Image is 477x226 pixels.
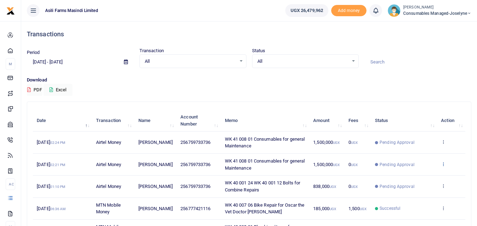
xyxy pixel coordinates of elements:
span: Airtel Money [96,140,121,145]
span: Pending Approval [380,139,415,146]
span: WK 41 008 01 Consumables for general Maintenance [225,158,305,171]
span: 256777421116 [180,206,210,211]
input: select period [27,56,118,68]
th: Memo: activate to sort column ascending [221,110,309,132]
span: [PERSON_NAME] [138,140,173,145]
span: 0 [348,184,358,189]
span: [PERSON_NAME] [138,162,173,167]
span: 185,000 [313,206,336,211]
button: PDF [27,84,42,96]
th: Status: activate to sort column ascending [371,110,437,132]
a: UGX 26,479,962 [285,4,328,17]
small: 02:21 PM [50,163,66,167]
label: Status [252,47,266,54]
small: 01:10 PM [50,185,66,189]
th: Name: activate to sort column ascending [134,110,177,132]
span: Asili Farms Masindi Limited [42,7,101,14]
th: Amount: activate to sort column ascending [309,110,345,132]
small: 02:24 PM [50,141,66,145]
span: 256759733736 [180,184,210,189]
span: [DATE] [37,162,65,167]
span: Consumables managed-Joselyne [403,10,471,17]
th: Action: activate to sort column ascending [437,110,465,132]
span: 1,500,000 [313,162,340,167]
button: Excel [43,84,72,96]
small: UGX [351,185,358,189]
img: profile-user [388,4,400,17]
span: 1,500,000 [313,140,340,145]
a: profile-user [PERSON_NAME] Consumables managed-Joselyne [388,4,471,17]
span: WK 40 007 06 Bike Repair for Oscar the Vet Doctor [PERSON_NAME] [225,202,305,215]
span: [DATE] [37,206,66,211]
label: Period [27,49,40,56]
span: 256759733736 [180,162,210,167]
span: 838,000 [313,184,336,189]
span: 1,500 [348,206,366,211]
small: UGX [329,185,336,189]
span: Airtel Money [96,184,121,189]
span: WK 41 008 01 Consumables for general Maintenance [225,136,305,149]
small: UGX [333,141,340,145]
small: UGX [360,207,366,211]
span: [PERSON_NAME] [138,206,173,211]
li: M [6,58,15,70]
span: MTN Mobile Money [96,202,121,215]
span: [DATE] [37,184,65,189]
small: UGX [333,163,340,167]
small: UGX [351,163,358,167]
small: 06:36 AM [50,207,66,211]
li: Ac [6,178,15,190]
p: Download [27,77,471,84]
span: WK 40 001 24 WK 40 001 12 Bolts for Combine Repairs [225,180,300,193]
th: Fees: activate to sort column ascending [345,110,371,132]
span: All [145,58,236,65]
span: Pending Approval [380,183,415,190]
span: [PERSON_NAME] [138,184,173,189]
label: Transaction [139,47,164,54]
small: UGX [329,207,336,211]
span: UGX 26,479,962 [291,7,323,14]
span: All [257,58,349,65]
a: Add money [331,7,366,13]
span: [DATE] [37,140,65,145]
li: Wallet ballance [282,4,331,17]
th: Account Number: activate to sort column ascending [177,110,221,132]
span: 0 [348,140,358,145]
span: Airtel Money [96,162,121,167]
img: logo-small [6,7,15,15]
a: logo-small logo-large logo-large [6,8,15,13]
th: Date: activate to sort column descending [33,110,92,132]
span: Add money [331,5,366,17]
span: Pending Approval [380,161,415,168]
small: [PERSON_NAME] [403,5,471,11]
input: Search [364,56,471,68]
span: Successful [380,205,400,212]
th: Transaction: activate to sort column ascending [92,110,135,132]
small: UGX [351,141,358,145]
span: 0 [348,162,358,167]
span: 256759733736 [180,140,210,145]
h4: Transactions [27,30,471,38]
li: Toup your wallet [331,5,366,17]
